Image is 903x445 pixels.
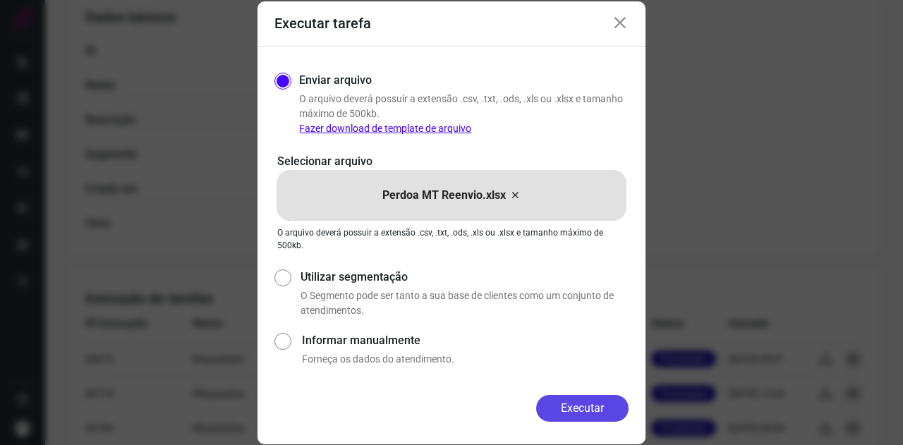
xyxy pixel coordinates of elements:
h3: Executar tarefa [274,15,371,32]
button: Executar [536,395,629,422]
label: Informar manualmente [302,332,629,349]
p: Forneça os dados do atendimento. [302,352,629,367]
p: O Segmento pode ser tanto a sua base de clientes como um conjunto de atendimentos. [301,288,629,318]
a: Fazer download de template de arquivo [299,123,471,134]
p: O arquivo deverá possuir a extensão .csv, .txt, .ods, .xls ou .xlsx e tamanho máximo de 500kb. [299,92,629,136]
p: Selecionar arquivo [277,153,626,170]
p: Perdoa MT Reenvio.xlsx [382,187,506,204]
label: Enviar arquivo [299,72,372,89]
label: Utilizar segmentação [301,269,629,286]
p: O arquivo deverá possuir a extensão .csv, .txt, .ods, .xls ou .xlsx e tamanho máximo de 500kb. [277,226,626,252]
